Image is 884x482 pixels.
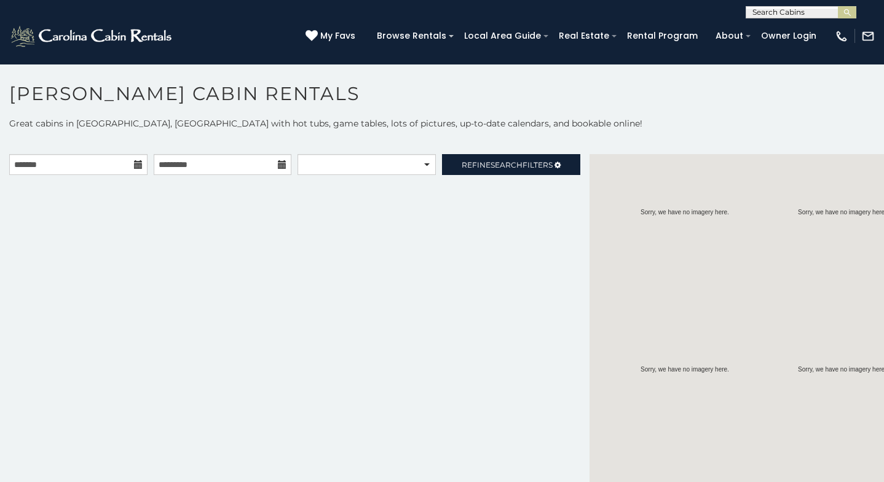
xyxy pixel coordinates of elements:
span: Refine Filters [462,160,553,169]
a: Owner Login [755,26,823,45]
a: My Favs [306,29,358,43]
a: Real Estate [553,26,615,45]
span: My Favs [320,29,355,42]
a: RefineSearchFilters [442,154,580,175]
a: Local Area Guide [458,26,547,45]
img: mail-regular-white.png [861,29,875,43]
a: Rental Program [621,26,704,45]
a: Browse Rentals [371,26,452,45]
img: phone-regular-white.png [835,29,848,43]
a: About [709,26,749,45]
span: Search [491,160,523,169]
img: White-1-2.png [9,24,175,49]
